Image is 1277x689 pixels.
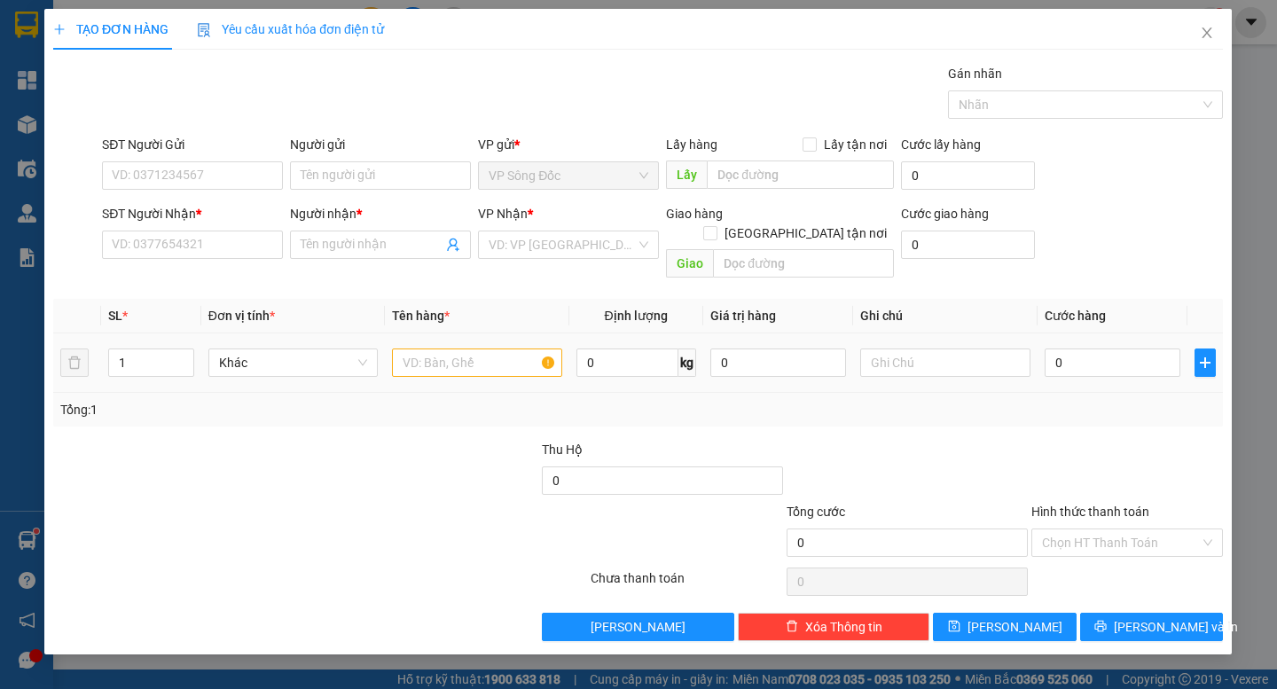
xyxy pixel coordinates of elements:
button: plus [1195,348,1217,377]
label: Cước lấy hàng [902,137,982,152]
div: Chưa thanh toán [590,568,786,599]
li: 02839.63.63.63 [8,61,338,83]
div: Người gửi [291,135,472,154]
span: [PERSON_NAME] [591,617,686,637]
label: Cước giao hàng [902,207,990,221]
input: Dọc đường [708,161,895,189]
div: SĐT Người Nhận [103,204,284,223]
input: Cước giao hàng [902,231,1036,259]
span: VP Sông Đốc [490,162,649,189]
span: [PERSON_NAME] [968,617,1062,637]
span: Đơn vị tính [208,309,275,323]
div: VP gửi [479,135,660,154]
span: [PERSON_NAME] và In [1114,617,1238,637]
span: Thu Hộ [543,442,584,457]
span: Giao [667,249,714,278]
label: Hình thức thanh toán [1031,505,1149,519]
label: Gán nhãn [949,67,1003,81]
img: icon [198,23,212,37]
div: Người nhận [291,204,472,223]
input: Ghi Chú [861,348,1030,377]
button: deleteXóa Thông tin [738,613,930,641]
span: Cước hàng [1045,309,1106,323]
span: VP Nhận [479,207,529,221]
button: Close [1183,9,1233,59]
span: Giao hàng [667,207,724,221]
span: delete [786,620,798,634]
input: VD: Bàn, Ghế [393,348,562,377]
span: close [1201,26,1215,40]
span: kg [678,348,696,377]
span: plus [53,23,66,35]
span: Định lượng [605,309,668,323]
span: Giá trị hàng [710,309,776,323]
span: Lấy tận nơi [818,135,895,154]
span: Lấy hàng [667,137,718,152]
span: printer [1094,620,1107,634]
span: Xóa Thông tin [805,617,882,637]
span: phone [102,65,116,79]
li: 85 [PERSON_NAME] [8,39,338,61]
span: Tên hàng [393,309,450,323]
span: Khác [219,349,367,376]
span: Lấy [667,161,708,189]
input: 0 [710,348,847,377]
span: Yêu cầu xuất hóa đơn điện tử [198,22,385,36]
span: Tổng cước [787,505,845,519]
span: SL [108,309,122,323]
div: Tổng: 1 [60,400,494,419]
input: Cước lấy hàng [902,161,1036,190]
span: [GEOGRAPHIC_DATA] tận nơi [718,223,895,243]
span: environment [102,43,116,57]
button: printer[PERSON_NAME] và In [1080,613,1223,641]
input: Dọc đường [714,249,895,278]
b: GỬI : VP Sông Đốc [8,111,213,140]
span: plus [1196,356,1216,370]
button: [PERSON_NAME] [543,613,735,641]
b: [PERSON_NAME] [102,12,251,34]
th: Ghi chú [854,299,1038,333]
span: user-add [447,238,461,252]
span: save [948,620,960,634]
button: save[PERSON_NAME] [934,613,1077,641]
span: TẠO ĐƠN HÀNG [53,22,168,36]
button: delete [60,348,89,377]
div: SĐT Người Gửi [103,135,284,154]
